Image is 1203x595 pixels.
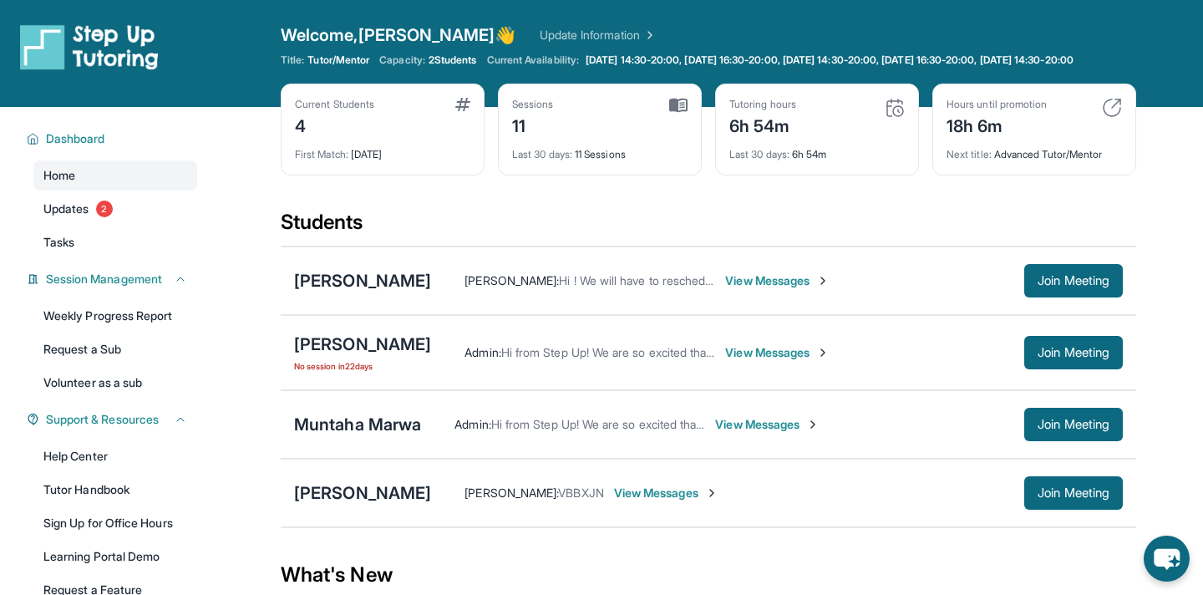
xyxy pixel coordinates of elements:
[540,27,657,43] a: Update Information
[1038,420,1109,430] span: Join Meeting
[33,542,197,572] a: Learning Portal Demo
[455,98,470,111] img: card
[46,130,105,147] span: Dashboard
[729,148,789,160] span: Last 30 days :
[614,485,718,501] span: View Messages
[464,273,559,287] span: [PERSON_NAME] :
[294,269,431,292] div: [PERSON_NAME]
[1038,348,1109,358] span: Join Meeting
[43,167,75,184] span: Home
[46,411,159,428] span: Support & Resources
[429,53,477,67] span: 2 Students
[725,344,830,361] span: View Messages
[947,138,1122,161] div: Advanced Tutor/Mentor
[586,53,1074,67] span: [DATE] 14:30-20:00, [DATE] 16:30-20:00, [DATE] 14:30-20:00, [DATE] 16:30-20:00, [DATE] 14:30-20:00
[33,368,197,398] a: Volunteer as a sub
[947,148,992,160] span: Next title :
[729,98,796,111] div: Tutoring hours
[816,346,830,359] img: Chevron-Right
[1038,488,1109,498] span: Join Meeting
[669,98,688,113] img: card
[705,486,718,500] img: Chevron-Right
[294,333,431,356] div: [PERSON_NAME]
[806,418,820,431] img: Chevron-Right
[96,201,113,217] span: 2
[512,148,572,160] span: Last 30 days :
[379,53,425,67] span: Capacity:
[1144,536,1190,582] button: chat-button
[294,413,421,436] div: Muntaha Marwa
[33,508,197,538] a: Sign Up for Office Hours
[295,148,348,160] span: First Match :
[1102,98,1122,118] img: card
[33,441,197,471] a: Help Center
[43,234,74,251] span: Tasks
[640,27,657,43] img: Chevron Right
[20,23,159,70] img: logo
[729,138,905,161] div: 6h 54m
[512,138,688,161] div: 11 Sessions
[33,160,197,191] a: Home
[33,334,197,364] a: Request a Sub
[295,98,374,111] div: Current Students
[487,53,579,67] span: Current Availability:
[281,209,1136,246] div: Students
[715,416,820,433] span: View Messages
[295,111,374,138] div: 4
[33,227,197,257] a: Tasks
[1024,408,1123,441] button: Join Meeting
[454,417,490,431] span: Admin :
[281,53,304,67] span: Title:
[39,411,187,428] button: Support & Resources
[294,481,431,505] div: [PERSON_NAME]
[464,345,500,359] span: Admin :
[281,23,516,47] span: Welcome, [PERSON_NAME] 👋
[947,98,1047,111] div: Hours until promotion
[33,475,197,505] a: Tutor Handbook
[885,98,905,118] img: card
[1024,476,1123,510] button: Join Meeting
[46,271,162,287] span: Session Management
[39,271,187,287] button: Session Management
[295,138,470,161] div: [DATE]
[33,301,197,331] a: Weekly Progress Report
[39,130,187,147] button: Dashboard
[725,272,830,289] span: View Messages
[512,98,554,111] div: Sessions
[1024,336,1123,369] button: Join Meeting
[464,486,558,500] span: [PERSON_NAME] :
[294,359,431,373] span: No session in 22 days
[1038,276,1109,286] span: Join Meeting
[582,53,1077,67] a: [DATE] 14:30-20:00, [DATE] 16:30-20:00, [DATE] 14:30-20:00, [DATE] 16:30-20:00, [DATE] 14:30-20:00
[816,274,830,287] img: Chevron-Right
[43,201,89,217] span: Updates
[1024,264,1123,297] button: Join Meeting
[729,111,796,138] div: 6h 54m
[947,111,1047,138] div: 18h 6m
[558,486,603,500] span: VBBXJN
[33,194,197,224] a: Updates2
[512,111,554,138] div: 11
[307,53,369,67] span: Tutor/Mentor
